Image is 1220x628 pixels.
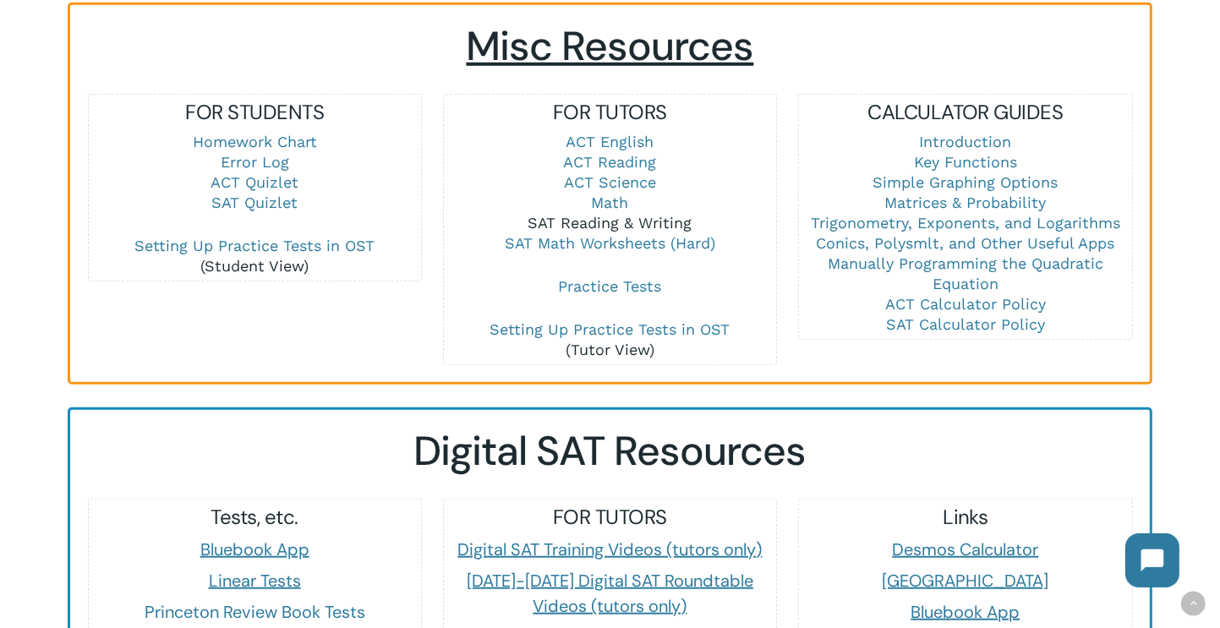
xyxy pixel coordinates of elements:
[564,173,656,191] a: ACT Science
[528,214,692,232] a: SAT Reading & Writing
[811,214,1120,232] a: Trigonometry, Exponents, and Logarithms
[1108,516,1196,604] iframe: Chatbot
[87,427,1133,476] h2: Digital SAT Resources
[885,295,1046,313] a: ACT Calculator Policy
[799,504,1131,531] h5: Links
[505,234,715,252] a: SAT Math Worksheets (Hard)
[444,319,776,360] p: (Tutor View)
[134,237,375,254] a: Setting Up Practice Tests in OST
[490,320,730,338] a: Setting Up Practice Tests in OST
[559,277,662,295] a: Practice Tests
[193,133,317,150] a: Homework Chart
[467,19,754,73] span: Misc Resources
[566,133,654,150] a: ACT English
[89,504,421,531] h5: Tests, etc.
[467,570,753,617] a: [DATE]-[DATE] Digital SAT Roundtable Videos (tutors only)
[221,153,289,171] a: Error Log
[816,234,1114,252] a: Conics, Polysmlt, and Other Useful Apps
[564,153,657,171] a: ACT Reading
[592,194,629,211] a: Math
[209,570,301,592] a: Linear Tests
[444,504,776,531] h5: FOR TUTORS
[911,601,1020,623] a: Bluebook App
[873,173,1058,191] a: Simple Graphing Options
[799,99,1131,126] h5: CALCULATOR GUIDES
[211,173,298,191] a: ACT Quizlet
[200,538,309,560] a: Bluebook App
[914,153,1017,171] a: Key Functions
[89,99,421,126] h5: FOR STUDENTS
[882,570,1048,592] a: [GEOGRAPHIC_DATA]
[884,194,1046,211] a: Matrices & Probability
[458,538,763,560] a: Digital SAT Training Videos (tutors only)
[886,315,1045,333] a: SAT Calculator Policy
[828,254,1103,292] a: Manually Programming the Quadratic Equation
[892,538,1038,560] a: Desmos Calculator
[211,194,298,211] a: SAT Quizlet
[145,601,365,623] a: Princeton Review Book Tests
[89,236,421,276] p: (Student View)
[444,99,776,126] h5: FOR TUTORS
[919,133,1011,150] a: Introduction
